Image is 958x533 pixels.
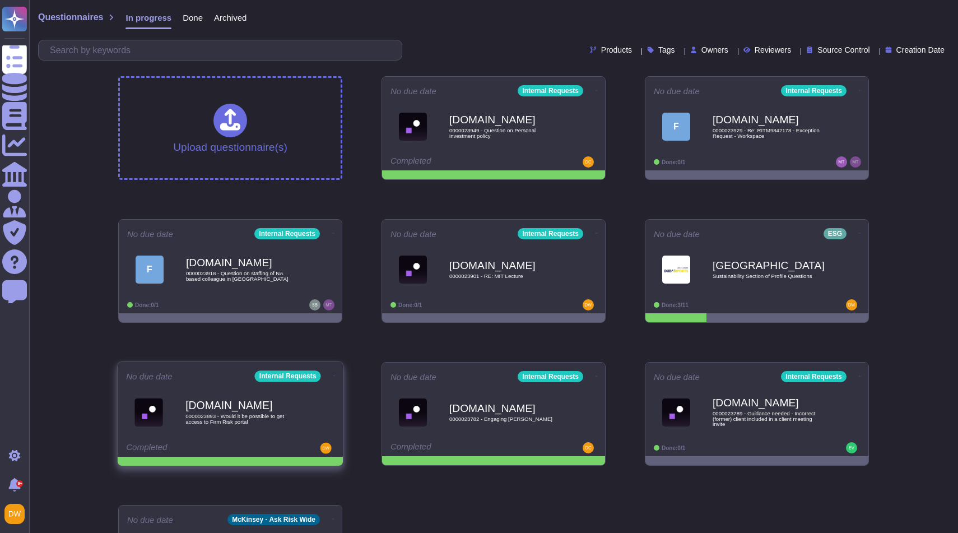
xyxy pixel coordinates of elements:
[518,85,583,96] div: Internal Requests
[214,13,247,22] span: Archived
[390,442,528,453] div: Completed
[583,442,594,453] img: user
[309,299,320,310] img: user
[390,373,436,381] span: No due date
[713,128,825,138] span: 0000023929 - Re: RITM9842178 - Exception Request - Workspace
[449,274,561,279] span: 0000023901 - RE: MIT Lecture
[126,372,173,381] span: No due date
[713,114,825,125] b: [DOMAIN_NAME]
[127,516,173,524] span: No due date
[781,85,847,96] div: Internal Requests
[583,299,594,310] img: user
[126,443,265,454] div: Completed
[135,302,159,308] span: Done: 0/1
[399,398,427,427] img: Logo
[398,302,422,308] span: Done: 0/1
[701,46,728,54] span: Owners
[2,502,32,526] button: user
[713,260,825,271] b: [GEOGRAPHIC_DATA]
[846,442,857,453] img: user
[186,257,298,268] b: [DOMAIN_NAME]
[781,371,847,382] div: Internal Requests
[850,156,861,168] img: user
[449,260,561,271] b: [DOMAIN_NAME]
[136,256,164,284] div: F
[4,504,25,524] img: user
[846,299,857,310] img: user
[518,371,583,382] div: Internal Requests
[654,87,700,95] span: No due date
[662,302,689,308] span: Done: 3/11
[449,403,561,414] b: [DOMAIN_NAME]
[817,46,869,54] span: Source Control
[662,113,690,141] div: F
[755,46,791,54] span: Reviewers
[601,46,632,54] span: Products
[583,156,594,168] img: user
[16,480,23,487] div: 9+
[449,128,561,138] span: 0000023949 - Question on Personal investment policy
[662,256,690,284] img: Logo
[183,13,203,22] span: Done
[186,271,298,281] span: 0000023918 - Question on staffing of NA based colleague in [GEOGRAPHIC_DATA]
[125,13,171,22] span: In progress
[38,13,103,22] span: Questionnaires
[185,400,299,411] b: [DOMAIN_NAME]
[399,256,427,284] img: Logo
[449,416,561,422] span: 0000023782 - Engaging [PERSON_NAME]
[255,370,321,382] div: Internal Requests
[713,274,825,279] span: Sustainability Section of Profile Questions
[390,87,436,95] span: No due date
[662,445,685,451] span: Done: 0/1
[44,40,402,60] input: Search by keywords
[654,230,700,238] span: No due date
[173,104,287,152] div: Upload questionnaire(s)
[836,156,847,168] img: user
[713,411,825,427] span: 0000023789 - Guidance needed - Incorrect (former) client included in a client meeting invite
[254,228,320,239] div: Internal Requests
[824,228,847,239] div: ESG
[134,398,163,427] img: Logo
[662,159,685,165] span: Done: 0/1
[320,443,332,454] img: user
[518,228,583,239] div: Internal Requests
[185,414,299,424] span: 0000023893 - Would it be possible to get access to Firm Risk portal
[323,299,334,310] img: user
[449,114,561,125] b: [DOMAIN_NAME]
[390,230,436,238] span: No due date
[896,46,945,54] span: Creation Date
[713,397,825,408] b: [DOMAIN_NAME]
[127,230,173,238] span: No due date
[227,514,320,525] div: McKinsey - Ask Risk Wide
[390,156,528,168] div: Completed
[658,46,675,54] span: Tags
[662,398,690,427] img: Logo
[399,113,427,141] img: Logo
[654,373,700,381] span: No due date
